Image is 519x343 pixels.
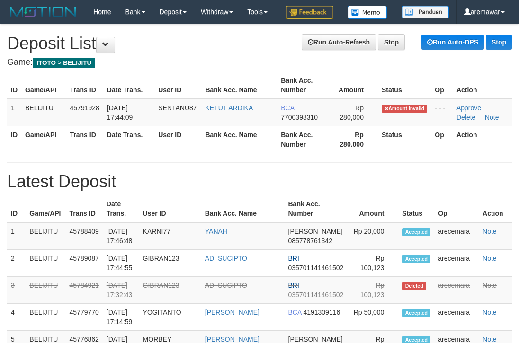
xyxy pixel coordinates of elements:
[402,282,426,290] span: Deleted
[103,250,139,277] td: [DATE] 17:44:55
[288,308,302,316] span: BCA
[431,72,453,99] th: Op
[421,35,484,50] a: Run Auto-DPS
[139,250,201,277] td: GIBRAN123
[154,72,201,99] th: User ID
[33,58,95,68] span: ITOTO > BELIJITU
[453,72,512,99] th: Action
[205,308,259,316] a: [PERSON_NAME]
[201,126,277,153] th: Bank Acc. Name
[485,114,499,121] a: Note
[7,195,26,222] th: ID
[66,72,103,99] th: Trans ID
[340,104,364,121] span: Rp 280,000
[66,195,103,222] th: Trans ID
[139,195,201,222] th: User ID
[288,237,332,245] span: 085778761342
[66,250,103,277] td: 45789087
[205,335,259,343] a: [PERSON_NAME]
[431,126,453,153] th: Op
[139,277,201,304] td: GIBRAN123
[103,195,139,222] th: Date Trans.
[21,99,66,126] td: BELIJITU
[483,281,497,289] a: Note
[285,195,348,222] th: Bank Acc. Number
[288,255,299,262] span: BRI
[205,255,247,262] a: ADI SUCIPTO
[347,250,398,277] td: Rp 100,123
[107,104,133,121] span: [DATE] 17:44:09
[434,250,479,277] td: arecemara
[103,222,139,250] td: [DATE] 17:46:48
[66,126,103,153] th: Trans ID
[26,304,65,331] td: BELIJITU
[7,304,26,331] td: 4
[434,304,479,331] td: arecemara
[378,34,405,50] a: Stop
[26,222,65,250] td: BELIJITU
[347,277,398,304] td: Rp 100,123
[7,99,21,126] td: 1
[66,304,103,331] td: 45779770
[205,104,253,112] a: KETUT ARDIKA
[483,308,497,316] a: Note
[332,126,378,153] th: Rp 280.000
[288,281,299,289] span: BRI
[486,35,512,50] a: Stop
[21,72,66,99] th: Game/API
[70,104,99,112] span: 45791928
[483,228,497,235] a: Note
[483,335,497,343] a: Note
[7,5,79,19] img: MOTION_logo.png
[402,228,430,236] span: Accepted
[201,195,285,222] th: Bank Acc. Name
[288,228,343,235] span: [PERSON_NAME]
[456,104,481,112] a: Approve
[402,6,449,18] img: panduan.png
[347,195,398,222] th: Amount
[378,72,431,99] th: Status
[288,335,343,343] span: [PERSON_NAME]
[456,114,475,121] a: Delete
[378,126,431,153] th: Status
[402,255,430,263] span: Accepted
[7,277,26,304] td: 3
[479,195,512,222] th: Action
[303,308,340,316] span: 4191309116
[347,222,398,250] td: Rp 20,000
[431,99,453,126] td: - - -
[288,264,344,272] span: 035701141461502
[7,126,21,153] th: ID
[103,304,139,331] td: [DATE] 17:14:59
[139,304,201,331] td: YOGITANTO
[103,126,154,153] th: Date Trans.
[483,255,497,262] a: Note
[382,105,427,113] span: Amount is not matched
[398,195,434,222] th: Status
[302,34,376,50] a: Run Auto-Refresh
[277,72,332,99] th: Bank Acc. Number
[434,277,479,304] td: arecemara
[434,222,479,250] td: arecemara
[7,58,512,67] h4: Game:
[7,172,512,191] h1: Latest Deposit
[26,250,65,277] td: BELIJITU
[7,250,26,277] td: 2
[154,126,201,153] th: User ID
[288,291,344,299] span: 035701141461502
[281,114,318,121] span: 7700398310
[158,104,197,112] span: SENTANU87
[139,222,201,250] td: KARNI77
[453,126,512,153] th: Action
[26,277,65,304] td: BELIJITU
[332,72,378,99] th: Amount
[205,228,227,235] a: YANAH
[7,72,21,99] th: ID
[7,222,26,250] td: 1
[201,72,277,99] th: Bank Acc. Name
[347,304,398,331] td: Rp 50,000
[66,277,103,304] td: 45784921
[66,222,103,250] td: 45788409
[402,309,430,317] span: Accepted
[21,126,66,153] th: Game/API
